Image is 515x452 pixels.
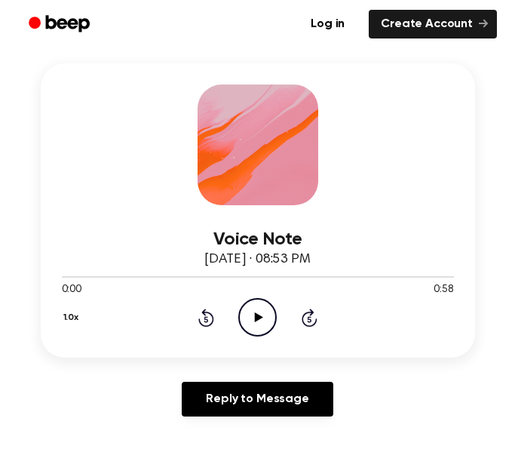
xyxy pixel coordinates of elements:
span: 0:58 [434,282,453,298]
span: [DATE] · 08:53 PM [204,253,310,266]
a: Log in [296,7,360,42]
a: Reply to Message [182,382,333,417]
span: 0:00 [62,282,81,298]
a: Create Account [369,10,497,38]
h3: Voice Note [62,229,454,250]
a: Beep [18,10,103,39]
button: 1.0x [62,305,84,331]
